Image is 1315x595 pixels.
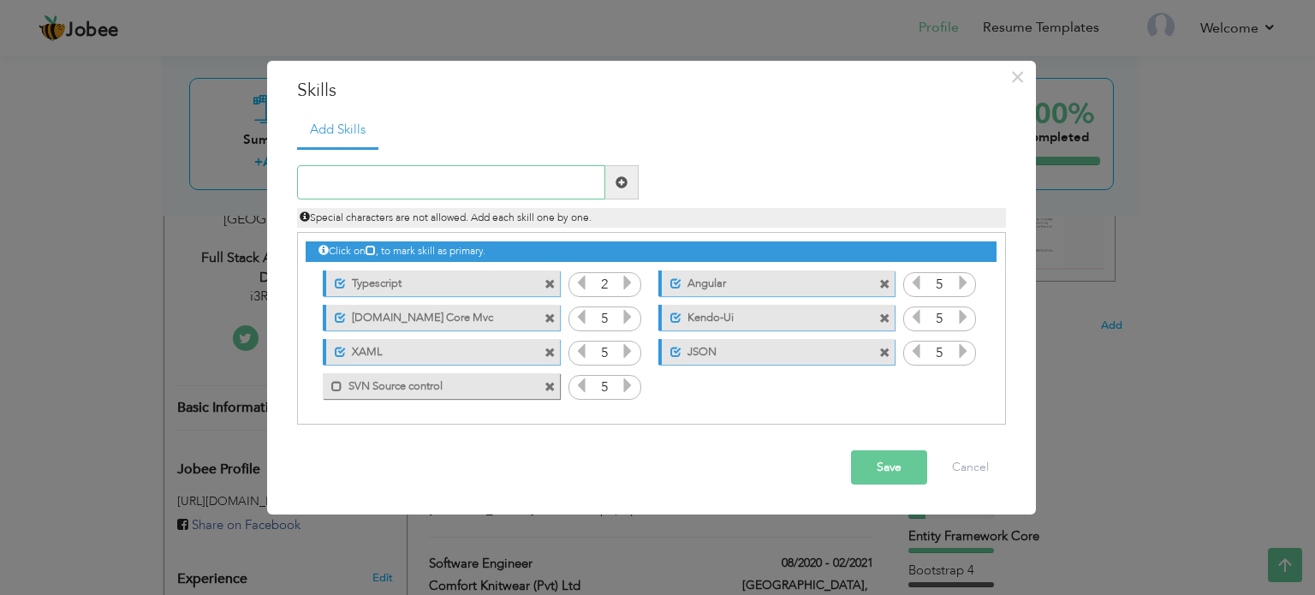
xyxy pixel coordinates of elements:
[297,78,1006,104] h3: Skills
[306,241,996,261] div: Click on , to mark skill as primary.
[681,271,852,292] label: Angular
[346,305,516,326] label: Asp.Net Core Mvc
[342,373,515,395] label: SVN Source control
[297,112,378,150] a: Add Skills
[851,450,927,485] button: Save
[1010,62,1025,92] span: ×
[1004,63,1032,91] button: Close
[346,271,516,292] label: Typescript
[681,339,852,360] label: JSON
[681,305,852,326] label: Kendo-Ui
[346,339,516,360] label: XAML
[300,211,592,224] span: Special characters are not allowed. Add each skill one by one.
[935,450,1006,485] button: Cancel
